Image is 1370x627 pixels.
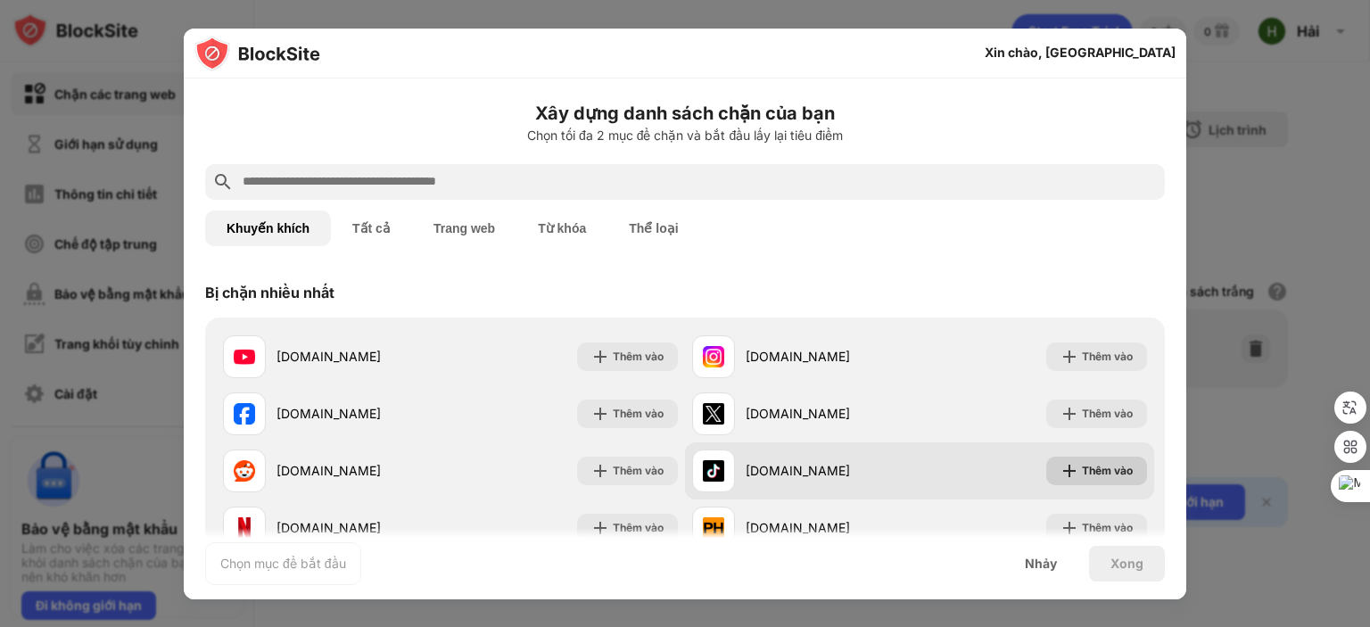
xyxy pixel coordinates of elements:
font: Từ khóa [538,221,586,235]
font: Bị chặn nhiều nhất [205,284,334,301]
font: [DOMAIN_NAME] [276,520,381,535]
font: Thêm vào [613,521,664,534]
font: Thêm vào [1082,407,1133,420]
font: Xin chào, [GEOGRAPHIC_DATA] [985,45,1176,60]
font: [DOMAIN_NAME] [746,406,850,421]
font: Chọn tối đa 2 mục để chặn và bắt đầu lấy lại tiêu điểm [527,128,843,143]
font: Tất cả [352,221,391,235]
img: favicons [703,460,724,482]
font: Thêm vào [1082,521,1133,534]
font: [DOMAIN_NAME] [276,349,381,364]
img: favicons [703,517,724,539]
font: Nhảy [1025,556,1057,571]
img: favicons [234,460,255,482]
font: [DOMAIN_NAME] [746,520,850,535]
font: [DOMAIN_NAME] [276,463,381,478]
img: favicons [703,346,724,367]
font: Xây dựng danh sách chặn của bạn [535,103,835,124]
font: Thêm vào [1082,464,1133,477]
font: Thêm vào [613,350,664,363]
button: Từ khóa [516,210,607,246]
img: favicons [234,403,255,425]
img: favicons [234,346,255,367]
font: Chọn mục để bắt đầu [220,556,346,571]
font: [DOMAIN_NAME] [276,406,381,421]
button: Tất cả [331,210,412,246]
font: Thêm vào [613,464,664,477]
img: favicons [703,403,724,425]
font: Xong [1110,556,1143,571]
font: Thêm vào [1082,350,1133,363]
button: Thể loại [607,210,699,246]
img: search.svg [212,171,234,193]
font: [DOMAIN_NAME] [746,463,850,478]
font: Thể loại [629,221,678,235]
img: favicons [234,517,255,539]
button: Trang web [412,210,516,246]
font: Thêm vào [613,407,664,420]
font: Trang web [433,221,495,235]
font: Khuyến khích [227,221,309,235]
font: [DOMAIN_NAME] [746,349,850,364]
img: logo-blocksite.svg [194,36,320,71]
button: Khuyến khích [205,210,331,246]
